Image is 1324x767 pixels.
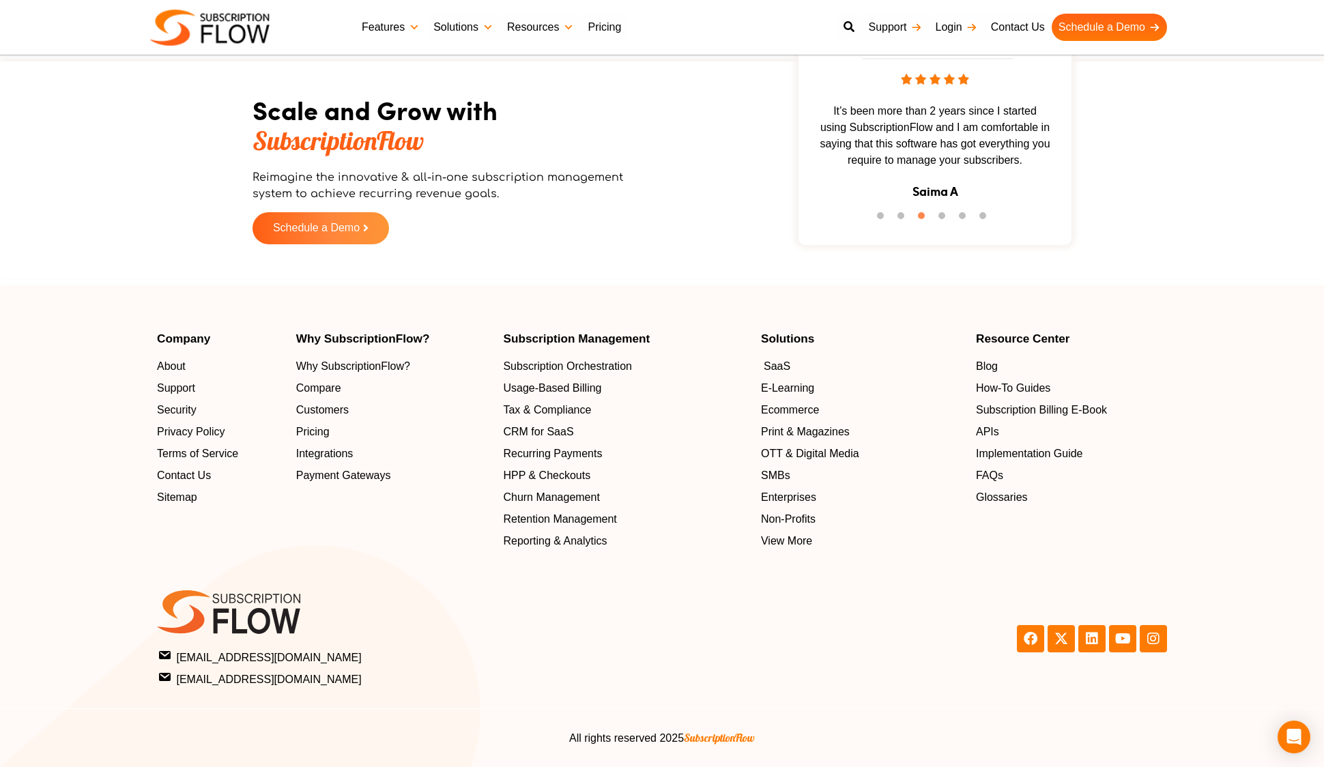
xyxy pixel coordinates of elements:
[503,333,747,345] h4: Subscription Management
[157,446,238,462] span: Terms of Service
[296,333,490,345] h4: Why SubscriptionFlow?
[296,358,410,375] span: Why SubscriptionFlow?
[157,467,283,484] a: Contact Us
[976,358,1167,375] a: Blog
[761,380,814,396] span: E-Learning
[861,14,928,41] a: Support
[273,222,360,234] span: Schedule a Demo
[901,74,969,85] img: stars
[253,212,389,244] a: Schedule a Demo
[503,511,747,527] a: Retention Management
[1052,14,1167,41] a: Schedule a Demo
[979,212,993,226] button: 6 of 6
[984,14,1052,41] a: Contact Us
[976,358,998,375] span: Blog
[976,424,1167,440] a: APIs
[897,212,911,226] button: 2 of 6
[503,467,590,484] span: HPP & Checkouts
[503,533,607,549] span: Reporting & Analytics
[918,212,932,226] button: 3 of 6
[503,446,747,462] a: Recurring Payments
[503,446,602,462] span: Recurring Payments
[253,96,628,156] h2: Scale and Grow with
[157,446,283,462] a: Terms of Service
[761,380,962,396] a: E-Learning
[761,402,962,418] a: Ecommerce
[296,358,490,375] a: Why SubscriptionFlow?
[160,648,658,666] a: [EMAIL_ADDRESS][DOMAIN_NAME]
[761,489,962,506] a: Enterprises
[355,14,427,41] a: Features
[427,14,500,41] a: Solutions
[976,424,999,440] span: APIs
[157,380,195,396] span: Support
[959,212,973,226] button: 5 of 6
[157,333,283,345] h4: Company
[976,467,1003,484] span: FAQs
[157,402,197,418] span: Security
[761,467,962,484] a: SMBs
[805,103,1065,169] span: It’s been more than 2 years since I started using SubscriptionFlow and I am comfortable in saying...
[503,402,747,418] a: Tax & Compliance
[503,424,573,440] span: CRM for SaaS
[976,489,1167,506] a: Glossaries
[761,489,816,506] span: Enterprises
[160,669,658,688] a: [EMAIL_ADDRESS][DOMAIN_NAME]
[157,489,197,506] span: Sitemap
[296,380,490,396] a: Compare
[761,467,790,484] span: SMBs
[253,169,628,202] p: Reimagine the innovative & all-in-one subscription management system to achieve recurring revenue...
[503,402,591,418] span: Tax & Compliance
[761,533,962,549] a: View More
[503,489,747,506] a: Churn Management
[296,446,490,462] a: Integrations
[764,358,790,375] span: SaaS
[761,511,962,527] a: Non-Profits
[503,467,747,484] a: HPP & Checkouts
[157,729,1167,747] center: All rights reserved 2025
[157,424,283,440] a: Privacy Policy
[684,731,755,744] span: SubscriptionFlow
[296,467,391,484] span: Payment Gateways
[157,590,300,634] img: SF-logo
[296,424,490,440] a: Pricing
[1278,721,1310,753] div: Open Intercom Messenger
[581,14,628,41] a: Pricing
[296,424,330,440] span: Pricing
[503,358,747,375] a: Subscription Orchestration
[761,333,962,345] h4: Solutions
[503,380,747,396] a: Usage-Based Billing
[157,424,225,440] span: Privacy Policy
[157,467,211,484] span: Contact Us
[761,424,850,440] span: Print & Magazines
[976,380,1050,396] span: How-To Guides
[503,533,747,549] a: Reporting & Analytics
[761,446,859,462] span: OTT & Digital Media
[761,358,962,375] a: SaaS
[912,182,958,201] h3: Saima A
[503,380,601,396] span: Usage-Based Billing
[761,424,962,440] a: Print & Magazines
[976,402,1167,418] a: Subscription Billing E-Book
[157,380,283,396] a: Support
[157,358,283,375] a: About
[157,489,283,506] a: Sitemap
[503,489,599,506] span: Churn Management
[150,10,270,46] img: Subscriptionflow
[976,446,1167,462] a: Implementation Guide
[976,446,1083,462] span: Implementation Guide
[157,358,186,375] span: About
[296,402,490,418] a: Customers
[761,511,816,527] span: Non-Profits
[877,212,891,226] button: 1 of 6
[929,14,984,41] a: Login
[976,333,1167,345] h4: Resource Center
[761,402,819,418] span: Ecommerce
[500,14,581,41] a: Resources
[157,402,283,418] a: Security
[503,358,632,375] span: Subscription Orchestration
[976,380,1167,396] a: How-To Guides
[160,648,362,666] span: [EMAIL_ADDRESS][DOMAIN_NAME]
[976,467,1167,484] a: FAQs
[976,489,1028,506] span: Glossaries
